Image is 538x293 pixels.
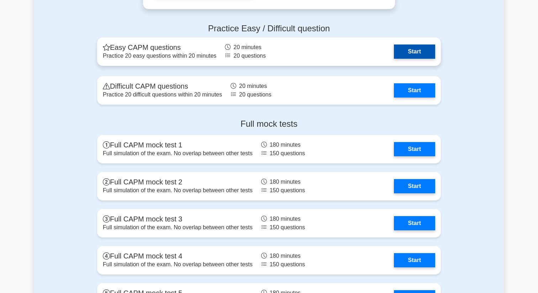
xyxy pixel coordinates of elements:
[97,23,441,34] h4: Practice Easy / Difficult question
[394,45,435,59] a: Start
[394,216,435,230] a: Start
[394,253,435,267] a: Start
[97,119,441,129] h4: Full mock tests
[394,179,435,193] a: Start
[394,83,435,98] a: Start
[394,142,435,156] a: Start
